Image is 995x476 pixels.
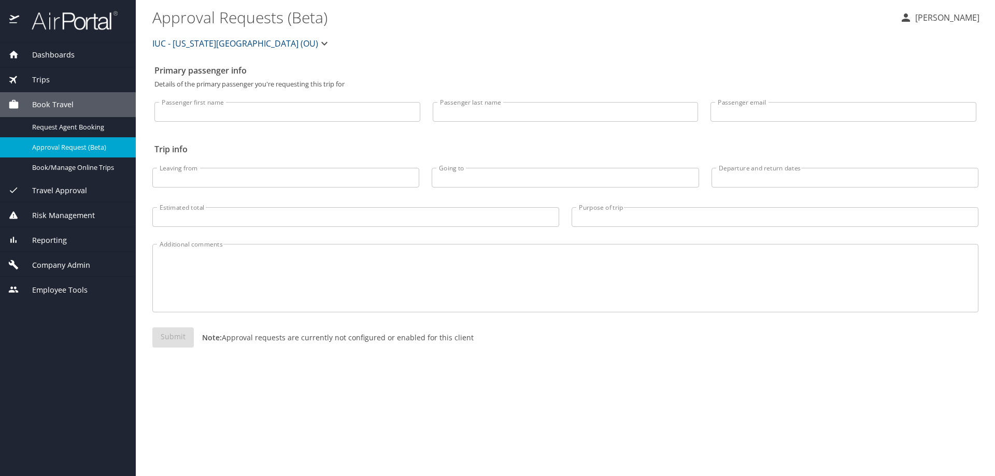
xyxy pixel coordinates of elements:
[19,74,50,85] span: Trips
[19,185,87,196] span: Travel Approval
[154,141,976,157] h2: Trip info
[152,36,318,51] span: IUC - [US_STATE][GEOGRAPHIC_DATA] (OU)
[154,62,976,79] h2: Primary passenger info
[19,259,90,271] span: Company Admin
[19,99,74,110] span: Book Travel
[32,122,123,132] span: Request Agent Booking
[19,49,75,61] span: Dashboards
[194,332,474,343] p: Approval requests are currently not configured or enabled for this client
[154,81,976,88] p: Details of the primary passenger you're requesting this trip for
[912,11,979,24] p: [PERSON_NAME]
[19,235,67,246] span: Reporting
[148,33,335,54] button: IUC - [US_STATE][GEOGRAPHIC_DATA] (OU)
[152,1,891,33] h1: Approval Requests (Beta)
[32,163,123,172] span: Book/Manage Online Trips
[20,10,118,31] img: airportal-logo.png
[202,333,222,342] strong: Note:
[19,284,88,296] span: Employee Tools
[895,8,984,27] button: [PERSON_NAME]
[9,10,20,31] img: icon-airportal.png
[32,142,123,152] span: Approval Request (Beta)
[19,210,95,221] span: Risk Management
